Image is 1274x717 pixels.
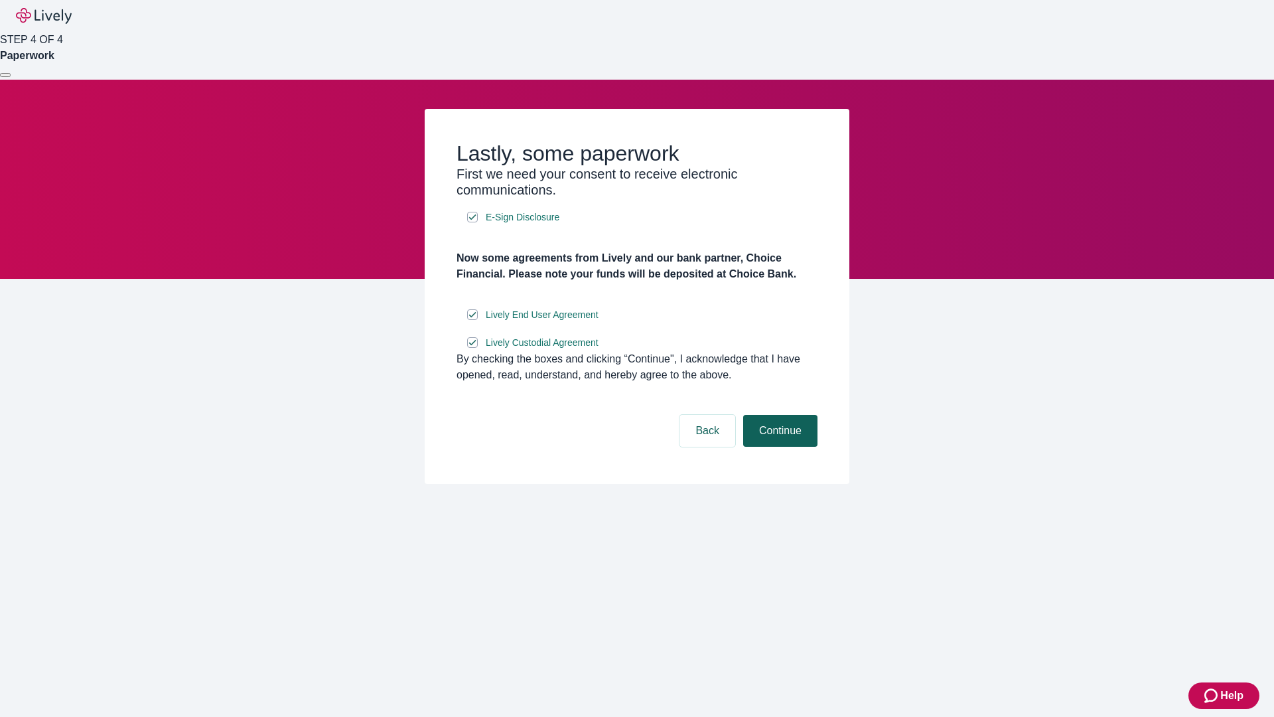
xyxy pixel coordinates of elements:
svg: Zendesk support icon [1204,688,1220,704]
button: Zendesk support iconHelp [1188,682,1259,709]
img: Lively [16,8,72,24]
a: e-sign disclosure document [483,209,562,226]
span: Lively End User Agreement [486,308,599,322]
span: Help [1220,688,1243,704]
div: By checking the boxes and clicking “Continue", I acknowledge that I have opened, read, understand... [457,351,817,383]
button: Back [679,415,735,447]
a: e-sign disclosure document [483,307,601,323]
h2: Lastly, some paperwork [457,141,817,166]
button: Continue [743,415,817,447]
h4: Now some agreements from Lively and our bank partner, Choice Financial. Please note your funds wi... [457,250,817,282]
h3: First we need your consent to receive electronic communications. [457,166,817,198]
span: Lively Custodial Agreement [486,336,599,350]
a: e-sign disclosure document [483,335,601,351]
span: E-Sign Disclosure [486,210,559,224]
